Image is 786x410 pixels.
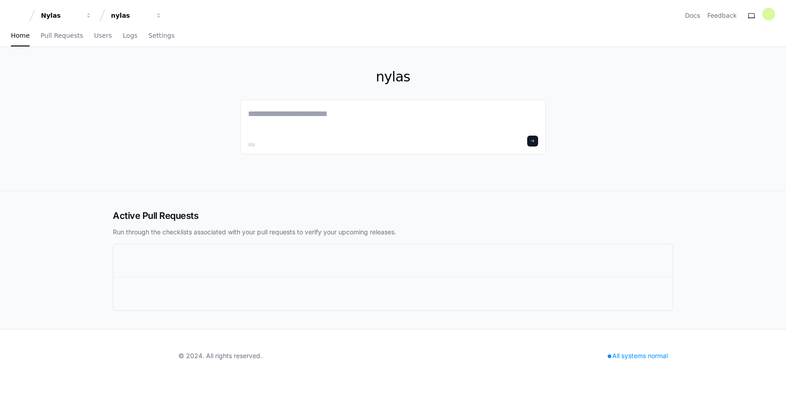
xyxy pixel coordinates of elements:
[113,228,673,237] p: Run through the checklists associated with your pull requests to verify your upcoming releases.
[178,351,262,360] div: © 2024. All rights reserved.
[113,209,673,222] h2: Active Pull Requests
[37,7,96,24] button: Nylas
[111,11,150,20] div: nylas
[685,11,700,20] a: Docs
[707,11,737,20] button: Feedback
[240,69,546,85] h1: nylas
[11,25,30,46] a: Home
[40,33,83,38] span: Pull Requests
[11,33,30,38] span: Home
[148,33,174,38] span: Settings
[123,33,137,38] span: Logs
[94,25,112,46] a: Users
[123,25,137,46] a: Logs
[94,33,112,38] span: Users
[41,11,80,20] div: Nylas
[148,25,174,46] a: Settings
[107,7,166,24] button: nylas
[602,349,673,362] div: All systems normal
[40,25,83,46] a: Pull Requests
